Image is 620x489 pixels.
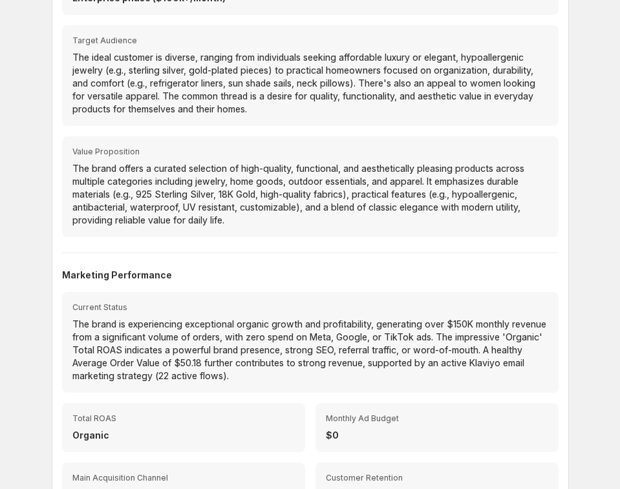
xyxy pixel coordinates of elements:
[326,413,548,424] span: Monthly Ad Budget
[72,302,548,313] span: Current Status
[72,36,548,46] span: Target Audience
[326,429,548,442] p: $0
[72,147,548,157] span: Value Proposition
[72,162,548,227] p: The brand offers a curated selection of high-quality, functional, and aesthetically pleasing prod...
[72,318,548,382] p: The brand is experiencing exceptional organic growth and profitability, generating over $150K mon...
[72,413,295,424] span: Total ROAS
[72,473,295,483] span: Main Acquisition Channel
[72,429,295,442] p: Organic
[62,269,559,282] h2: Marketing Performance
[326,473,548,483] span: Customer Retention
[72,51,548,116] p: The ideal customer is diverse, ranging from individuals seeking affordable luxury or elegant, hyp...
